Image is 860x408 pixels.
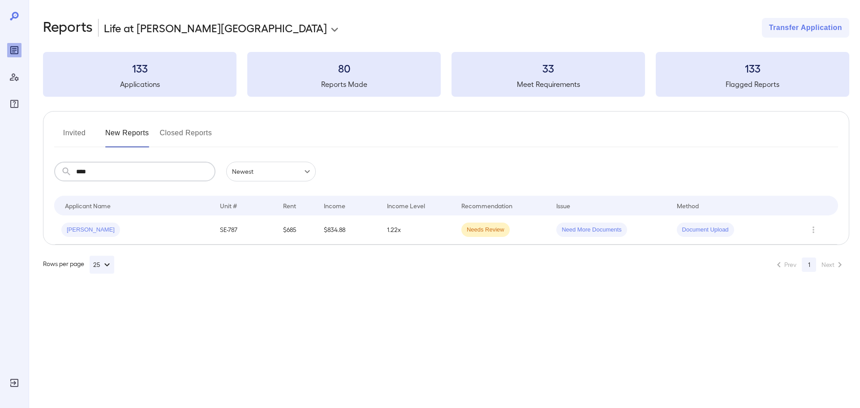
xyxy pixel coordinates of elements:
td: SE-787 [213,215,276,245]
div: Method [677,200,699,211]
div: Income [324,200,345,211]
div: Reports [7,43,21,57]
h3: 133 [656,61,849,75]
div: Rent [283,200,297,211]
div: Applicant Name [65,200,111,211]
div: Issue [556,200,571,211]
h5: Flagged Reports [656,79,849,90]
span: [PERSON_NAME] [61,226,120,234]
div: Unit # [220,200,237,211]
button: New Reports [105,126,149,147]
h3: 80 [247,61,441,75]
h5: Applications [43,79,236,90]
td: $685 [276,215,317,245]
td: $834.88 [317,215,380,245]
button: Transfer Application [762,18,849,38]
button: Invited [54,126,95,147]
button: Row Actions [806,223,821,237]
button: Closed Reports [160,126,212,147]
div: Recommendation [461,200,512,211]
h3: 133 [43,61,236,75]
div: FAQ [7,97,21,111]
summary: 133Applications80Reports Made33Meet Requirements133Flagged Reports [43,52,849,97]
div: Income Level [387,200,425,211]
button: page 1 [802,258,816,272]
span: Need More Documents [556,226,627,234]
p: Life at [PERSON_NAME][GEOGRAPHIC_DATA] [104,21,327,35]
div: Log Out [7,376,21,390]
span: Needs Review [461,226,510,234]
h2: Reports [43,18,93,38]
td: 1.22x [380,215,454,245]
h3: 33 [451,61,645,75]
nav: pagination navigation [770,258,849,272]
div: Newest [226,162,316,181]
button: 25 [90,256,114,274]
h5: Reports Made [247,79,441,90]
h5: Meet Requirements [451,79,645,90]
div: Rows per page [43,256,114,274]
div: Manage Users [7,70,21,84]
span: Document Upload [677,226,734,234]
